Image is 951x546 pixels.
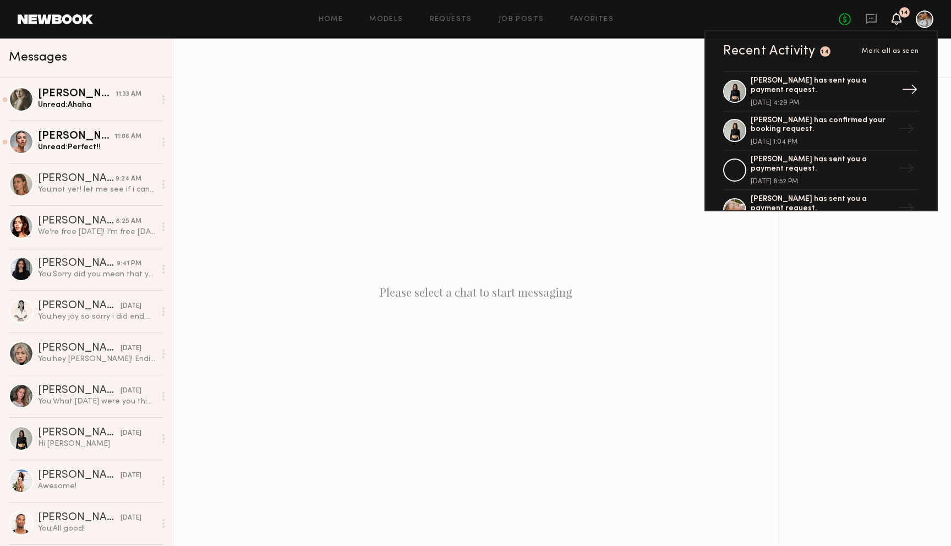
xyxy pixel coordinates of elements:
div: [DATE] [121,301,141,312]
div: [PERSON_NAME] has confirmed your booking request. [751,116,894,135]
div: We’re free [DATE]! I’m free [DATE] but my partner is not [38,227,155,237]
div: → [897,77,922,106]
a: [PERSON_NAME] has sent you a payment request.→ [723,190,919,230]
div: Awesome! [38,481,155,492]
a: Models [369,16,403,23]
div: You: All good! [38,523,155,534]
div: Please select a chat to start messaging [172,39,779,546]
div: [PERSON_NAME] [38,301,121,312]
a: Job Posts [499,16,544,23]
div: Hi [PERSON_NAME] [38,439,155,449]
div: 11:33 AM [116,89,141,100]
div: [PERSON_NAME] [38,216,116,227]
div: [DATE] [121,471,141,481]
div: [PERSON_NAME] [38,385,121,396]
div: 9:41 PM [117,259,141,269]
div: You: hey joy so sorry i did end up booking someone! When are you both next available? [38,312,155,322]
div: [PERSON_NAME] [38,512,121,523]
div: You: Sorry did you mean that youre back in [GEOGRAPHIC_DATA] until the 23rd? [GEOGRAPHIC_DATA] [38,269,155,280]
div: 14 [901,10,908,16]
div: [DATE] 8:52 PM [751,178,894,185]
div: [PERSON_NAME] [38,343,121,354]
div: Unread: Perfect!! [38,142,155,152]
span: Messages [9,51,67,64]
a: Favorites [570,16,614,23]
div: [DATE] [121,343,141,354]
a: [PERSON_NAME] has sent you a payment request.[DATE] 4:29 PM→ [723,71,919,112]
div: You: What [DATE] were you thinking? I'll be busy [DATE] the morning of the 24th. Let me know when... [38,396,155,407]
div: [DATE] [121,386,141,396]
div: [PERSON_NAME] [38,428,121,439]
div: → [894,195,919,224]
div: [PERSON_NAME] [38,173,116,184]
div: 11:06 AM [114,132,141,142]
div: Unread: Ahaha [38,100,155,110]
div: [DATE] [121,428,141,439]
div: [DATE] [121,513,141,523]
div: [DATE] 1:04 PM [751,139,894,145]
div: You: hey [PERSON_NAME]! Ending up going a different route that day but ill let you know when some... [38,354,155,364]
a: [PERSON_NAME] has sent you a payment request.[DATE] 8:52 PM→ [723,151,919,190]
span: Mark all as seen [862,48,919,54]
div: [PERSON_NAME] has sent you a payment request. [751,195,894,214]
div: [PERSON_NAME] has sent you a payment request. [751,77,894,95]
div: 8:25 AM [116,216,141,227]
div: → [894,156,919,184]
a: [PERSON_NAME] has confirmed your booking request.[DATE] 1:04 PM→ [723,112,919,151]
div: [PERSON_NAME] [38,470,121,481]
div: → [894,116,919,145]
div: You: not yet! let me see if i can find something we could do. was perhaps thinking maybe going to... [38,184,155,195]
div: [DATE] 4:29 PM [751,100,894,106]
div: Recent Activity [723,45,816,58]
div: 14 [821,49,829,55]
div: [PERSON_NAME] [38,89,116,100]
div: [PERSON_NAME] has sent you a payment request. [751,155,894,174]
div: [PERSON_NAME] [38,258,117,269]
div: [PERSON_NAME] [38,131,114,142]
a: Home [319,16,343,23]
div: 9:24 AM [116,174,141,184]
a: Requests [430,16,472,23]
